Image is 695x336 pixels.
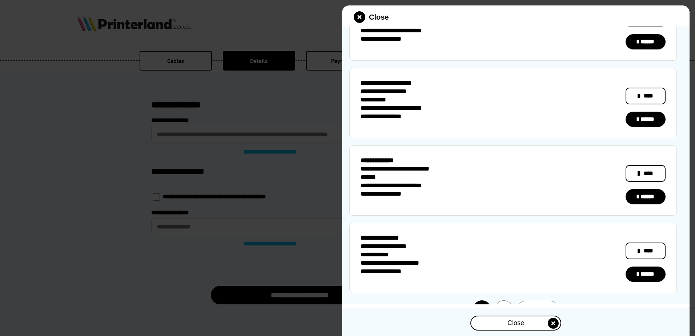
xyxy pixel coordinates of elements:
span: Close [507,319,524,327]
button: close modal [470,316,561,331]
button: close modal [354,11,389,23]
button: Next [517,301,559,319]
button: 2 [495,300,513,319]
span: Close [369,13,389,21]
